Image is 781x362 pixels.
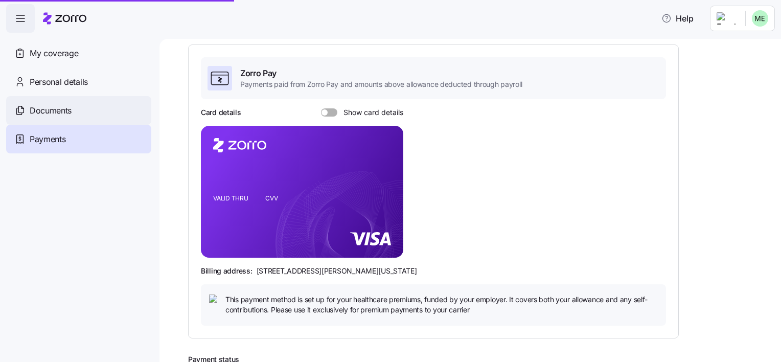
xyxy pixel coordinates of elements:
[30,104,72,117] span: Documents
[752,10,768,27] img: 290c0eb6940c264d6f933daf13d52477
[6,39,151,67] a: My coverage
[265,194,278,202] tspan: CVV
[6,67,151,96] a: Personal details
[201,107,241,118] h3: Card details
[337,108,403,117] span: Show card details
[717,12,737,25] img: Employer logo
[225,295,658,315] span: This payment method is set up for your healthcare premiums, funded by your employer. It covers bo...
[257,266,417,276] span: [STREET_ADDRESS][PERSON_NAME][US_STATE]
[6,96,151,125] a: Documents
[653,8,702,29] button: Help
[30,133,65,146] span: Payments
[240,67,522,80] span: Zorro Pay
[661,12,694,25] span: Help
[30,47,78,60] span: My coverage
[30,76,88,88] span: Personal details
[201,266,252,276] span: Billing address:
[240,79,522,89] span: Payments paid from Zorro Pay and amounts above allowance deducted through payroll
[213,194,248,202] tspan: VALID THRU
[209,295,221,307] img: icon bulb
[6,125,151,153] a: Payments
